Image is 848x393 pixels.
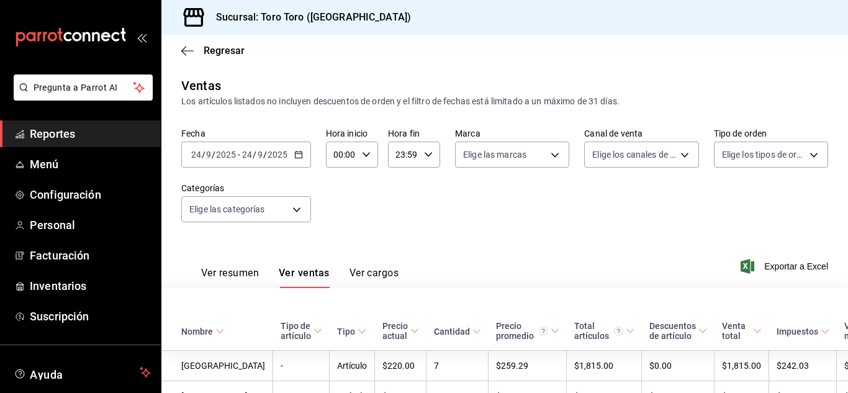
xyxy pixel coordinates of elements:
[30,247,151,264] span: Facturación
[30,125,151,142] span: Reportes
[574,321,634,341] span: Total artículos
[238,150,240,160] span: -
[212,150,215,160] span: /
[337,327,355,337] div: Tipo
[9,90,153,103] a: Pregunta a Parrot AI
[489,351,567,381] td: $259.29
[426,351,489,381] td: 7
[375,351,426,381] td: $220.00
[189,203,265,215] span: Elige las categorías
[201,267,399,288] div: navigation tabs
[584,129,698,138] label: Canal de venta
[777,327,818,337] div: Impuestos
[326,129,378,138] label: Hora inicio
[181,327,224,337] span: Nombre
[642,351,715,381] td: $0.00
[722,321,762,341] span: Venta total
[241,150,253,160] input: --
[257,150,263,160] input: --
[592,148,675,161] span: Elige los canales de venta
[181,45,245,56] button: Regresar
[263,150,267,160] span: /
[614,327,623,336] svg: El total artículos considera cambios de precios en los artículos así como costos adicionales por ...
[714,129,828,138] label: Tipo de orden
[722,321,751,341] div: Venta total
[30,186,151,203] span: Configuración
[463,148,526,161] span: Elige las marcas
[181,76,221,95] div: Ventas
[215,150,237,160] input: ----
[137,32,147,42] button: open_drawer_menu
[201,267,259,288] button: Ver resumen
[350,267,399,288] button: Ver cargos
[279,267,330,288] button: Ver ventas
[330,351,375,381] td: Artículo
[382,321,408,341] div: Precio actual
[30,308,151,325] span: Suscripción
[769,351,837,381] td: $242.03
[388,129,440,138] label: Hora fin
[281,321,311,341] div: Tipo de artículo
[191,150,202,160] input: --
[496,321,559,341] span: Precio promedio
[649,321,707,341] span: Descuentos de artículo
[743,259,828,274] button: Exportar a Excel
[267,150,288,160] input: ----
[434,327,481,337] span: Cantidad
[777,327,829,337] span: Impuestos
[539,327,548,336] svg: Precio promedio = Total artículos / cantidad
[574,321,623,341] div: Total artículos
[567,351,642,381] td: $1,815.00
[253,150,256,160] span: /
[181,184,311,192] label: Categorías
[161,351,273,381] td: [GEOGRAPHIC_DATA]
[649,321,696,341] div: Descuentos de artículo
[273,351,330,381] td: -
[30,156,151,173] span: Menú
[202,150,205,160] span: /
[181,129,311,138] label: Fecha
[722,148,805,161] span: Elige los tipos de orden
[30,217,151,233] span: Personal
[206,10,411,25] h3: Sucursal: Toro Toro ([GEOGRAPHIC_DATA])
[181,95,828,108] div: Los artículos listados no incluyen descuentos de orden y el filtro de fechas está limitado a un m...
[34,81,133,94] span: Pregunta a Parrot AI
[337,327,366,337] span: Tipo
[496,321,548,341] div: Precio promedio
[204,45,245,56] span: Regresar
[181,327,213,337] div: Nombre
[30,278,151,294] span: Inventarios
[455,129,569,138] label: Marca
[205,150,212,160] input: --
[14,75,153,101] button: Pregunta a Parrot AI
[382,321,419,341] span: Precio actual
[281,321,322,341] span: Tipo de artículo
[30,365,135,380] span: Ayuda
[434,327,470,337] div: Cantidad
[715,351,769,381] td: $1,815.00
